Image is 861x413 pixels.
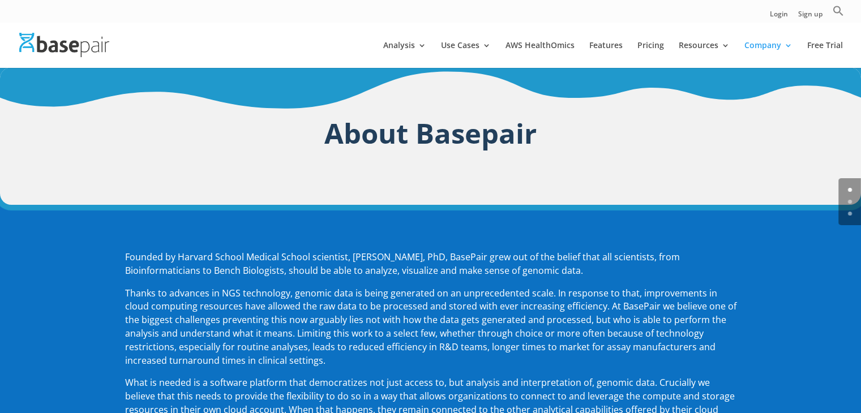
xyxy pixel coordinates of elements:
a: Features [589,41,623,68]
span: Thanks to advances in NGS technology, genomic data is being generated on an unprecedented scale. ... [125,287,736,367]
a: Company [744,41,793,68]
svg: Search [833,5,844,16]
a: 1 [848,200,852,204]
img: Basepair [19,33,109,57]
h1: About Basepair [125,113,736,159]
a: Pricing [637,41,664,68]
a: AWS HealthOmics [506,41,575,68]
a: Search Icon Link [833,5,844,23]
a: 2 [848,212,852,216]
a: 0 [848,188,852,192]
p: Founded by Harvard School Medical School scientist, [PERSON_NAME], PhD, BasePair grew out of the ... [125,251,736,287]
a: Resources [679,41,730,68]
a: Free Trial [807,41,843,68]
a: Use Cases [441,41,491,68]
a: Sign up [798,11,823,23]
a: Analysis [383,41,426,68]
a: Login [770,11,788,23]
